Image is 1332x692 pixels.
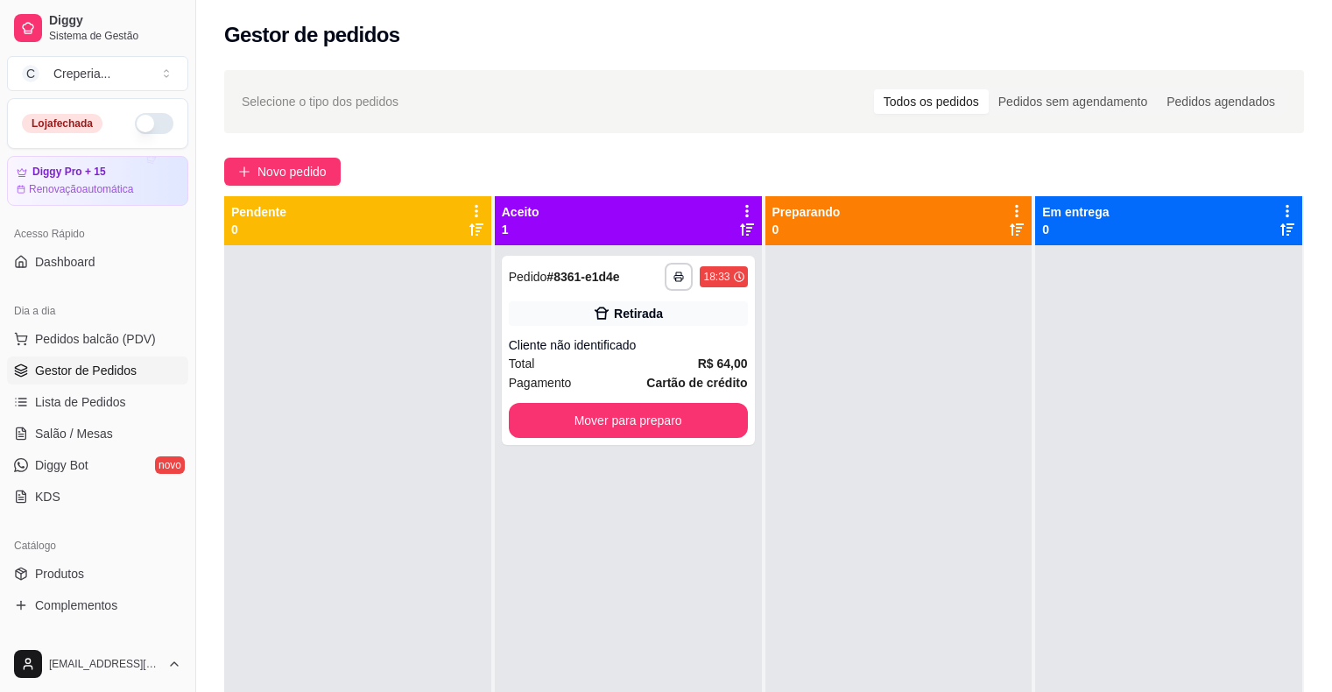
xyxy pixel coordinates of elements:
[703,270,729,284] div: 18:33
[989,89,1157,114] div: Pedidos sem agendamento
[509,336,748,354] div: Cliente não identificado
[546,270,619,284] strong: # 8361-e1d4e
[29,182,133,196] article: Renovação automática
[35,425,113,442] span: Salão / Mesas
[7,591,188,619] a: Complementos
[7,643,188,685] button: [EMAIL_ADDRESS][DOMAIN_NAME]
[135,113,173,134] button: Alterar Status
[257,162,327,181] span: Novo pedido
[7,220,188,248] div: Acesso Rápido
[509,373,572,392] span: Pagamento
[646,376,747,390] strong: Cartão de crédito
[614,305,663,322] div: Retirada
[509,403,748,438] button: Mover para preparo
[35,456,88,474] span: Diggy Bot
[231,203,286,221] p: Pendente
[509,270,547,284] span: Pedido
[698,357,748,371] strong: R$ 64,00
[7,420,188,448] a: Salão / Mesas
[772,221,841,238] p: 0
[7,483,188,511] a: KDS
[7,532,188,560] div: Catálogo
[53,65,110,82] div: Creperia ...
[502,221,539,238] p: 1
[32,166,106,179] article: Diggy Pro + 15
[7,7,188,49] a: DiggySistema de Gestão
[772,203,841,221] p: Preparando
[1042,221,1109,238] p: 0
[7,388,188,416] a: Lista de Pedidos
[7,560,188,588] a: Produtos
[874,89,989,114] div: Todos os pedidos
[7,248,188,276] a: Dashboard
[1157,89,1285,114] div: Pedidos agendados
[242,92,398,111] span: Selecione o tipo dos pedidos
[22,114,102,133] div: Loja fechada
[7,156,188,206] a: Diggy Pro + 15Renovaçãoautomática
[7,451,188,479] a: Diggy Botnovo
[7,325,188,353] button: Pedidos balcão (PDV)
[49,29,181,43] span: Sistema de Gestão
[35,393,126,411] span: Lista de Pedidos
[35,330,156,348] span: Pedidos balcão (PDV)
[49,13,181,29] span: Diggy
[35,488,60,505] span: KDS
[502,203,539,221] p: Aceito
[7,357,188,385] a: Gestor de Pedidos
[7,297,188,325] div: Dia a dia
[238,166,250,178] span: plus
[509,354,535,373] span: Total
[224,158,341,186] button: Novo pedido
[35,253,95,271] span: Dashboard
[35,565,84,583] span: Produtos
[231,221,286,238] p: 0
[1042,203,1109,221] p: Em entrega
[22,65,39,82] span: C
[35,597,117,614] span: Complementos
[49,657,160,671] span: [EMAIL_ADDRESS][DOMAIN_NAME]
[35,362,137,379] span: Gestor de Pedidos
[7,56,188,91] button: Select a team
[224,21,400,49] h2: Gestor de pedidos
